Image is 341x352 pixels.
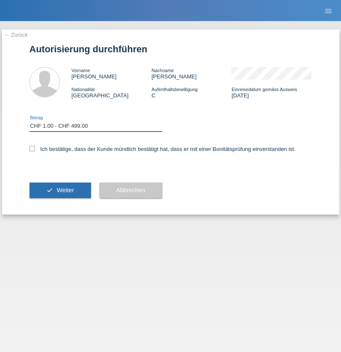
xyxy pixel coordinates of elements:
[320,8,337,13] a: menu
[72,86,152,99] div: [GEOGRAPHIC_DATA]
[30,183,91,199] button: check Weiter
[46,187,53,193] i: check
[151,68,174,73] span: Nachname
[30,44,312,54] h1: Autorisierung durchführen
[151,87,197,92] span: Aufenthaltsbewilligung
[72,67,152,80] div: [PERSON_NAME]
[151,86,231,99] div: C
[56,187,74,193] span: Weiter
[72,68,90,73] span: Vorname
[4,32,28,38] a: ← Zurück
[231,86,311,99] div: [DATE]
[30,146,296,152] label: Ich bestätige, dass der Kunde mündlich bestätigt hat, dass er mit einer Bonitätsprüfung einversta...
[324,7,333,15] i: menu
[231,87,297,92] span: Einreisedatum gemäss Ausweis
[72,87,95,92] span: Nationalität
[151,67,231,80] div: [PERSON_NAME]
[99,183,162,199] button: Abbrechen
[116,187,145,193] span: Abbrechen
